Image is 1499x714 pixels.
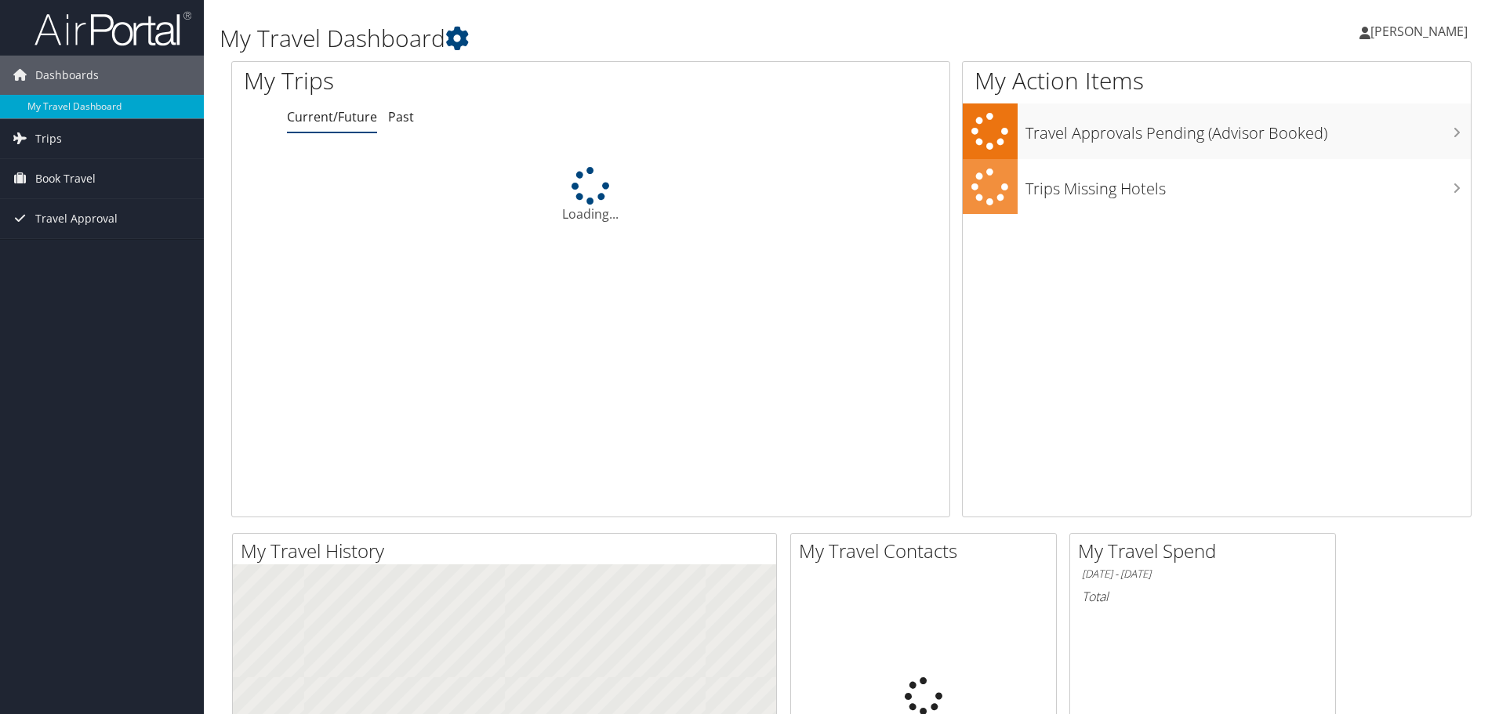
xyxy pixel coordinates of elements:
h6: Total [1082,588,1323,605]
h1: My Travel Dashboard [220,22,1062,55]
span: [PERSON_NAME] [1370,23,1468,40]
span: Trips [35,119,62,158]
img: airportal-logo.png [34,10,191,47]
div: Loading... [232,167,949,223]
h3: Trips Missing Hotels [1025,170,1471,200]
h6: [DATE] - [DATE] [1082,567,1323,582]
h1: My Trips [244,64,639,97]
h1: My Action Items [963,64,1471,97]
a: Travel Approvals Pending (Advisor Booked) [963,103,1471,159]
h3: Travel Approvals Pending (Advisor Booked) [1025,114,1471,144]
h2: My Travel Spend [1078,538,1335,564]
a: [PERSON_NAME] [1359,8,1483,55]
h2: My Travel History [241,538,776,564]
a: Current/Future [287,108,377,125]
span: Book Travel [35,159,96,198]
a: Trips Missing Hotels [963,159,1471,215]
h2: My Travel Contacts [799,538,1056,564]
span: Travel Approval [35,199,118,238]
a: Past [388,108,414,125]
span: Dashboards [35,56,99,95]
